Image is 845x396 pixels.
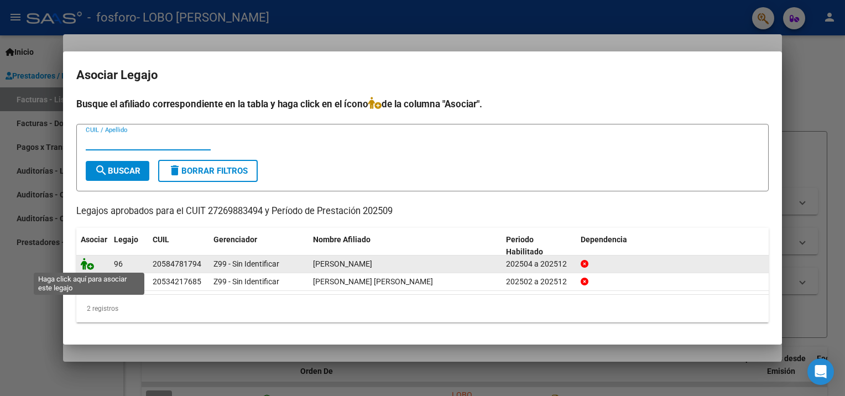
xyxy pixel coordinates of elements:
datatable-header-cell: Gerenciador [209,228,309,264]
div: 2 registros [76,295,769,322]
mat-icon: search [95,164,108,177]
span: Nombre Afiliado [313,235,371,244]
span: Buscar [95,166,140,176]
div: 20584781794 [153,258,201,270]
datatable-header-cell: Dependencia [576,228,769,264]
datatable-header-cell: Asociar [76,228,109,264]
mat-icon: delete [168,164,181,177]
datatable-header-cell: Legajo [109,228,148,264]
span: 68 [114,277,123,286]
span: Asociar [81,235,107,244]
div: Open Intercom Messenger [807,358,834,385]
p: Legajos aprobados para el CUIT 27269883494 y Período de Prestación 202509 [76,205,769,218]
datatable-header-cell: Nombre Afiliado [309,228,502,264]
div: 202504 a 202512 [506,258,572,270]
span: Periodo Habilitado [506,235,543,257]
span: Borrar Filtros [168,166,248,176]
div: 202502 a 202512 [506,275,572,288]
datatable-header-cell: CUIL [148,228,209,264]
div: 20534217685 [153,275,201,288]
span: 96 [114,259,123,268]
span: CUIL [153,235,169,244]
span: Dependencia [581,235,627,244]
span: MAMANI LAUTARO OCTAVIO ELIAN [313,277,433,286]
span: Z99 - Sin Identificar [213,259,279,268]
button: Buscar [86,161,149,181]
h2: Asociar Legajo [76,65,769,86]
button: Borrar Filtros [158,160,258,182]
h4: Busque el afiliado correspondiente en la tabla y haga click en el ícono de la columna "Asociar". [76,97,769,111]
span: MAMANI BAUTISTA IAN [313,259,372,268]
span: Z99 - Sin Identificar [213,277,279,286]
span: Gerenciador [213,235,257,244]
span: Legajo [114,235,138,244]
datatable-header-cell: Periodo Habilitado [502,228,576,264]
